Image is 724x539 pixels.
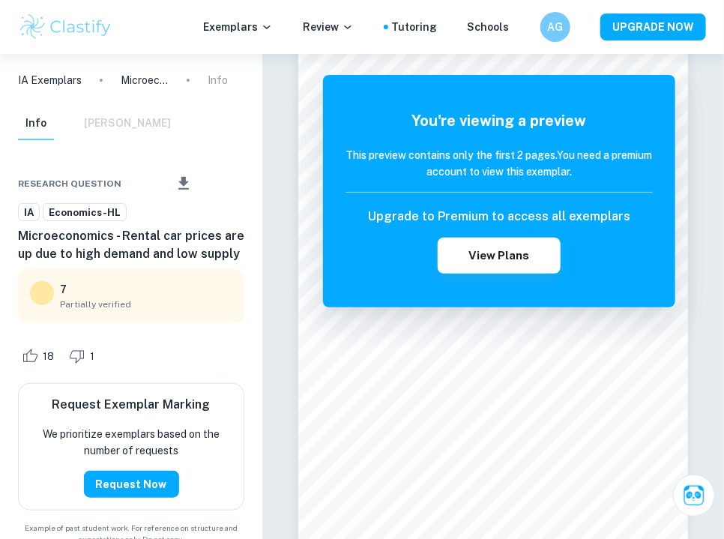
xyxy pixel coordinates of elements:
[52,396,211,414] h6: Request Exemplar Marking
[18,72,82,88] a: IA Exemplars
[43,205,126,220] span: Economics-HL
[65,344,103,368] div: Dislike
[18,344,62,368] div: Like
[303,19,354,35] p: Review
[31,426,232,459] p: We prioritize exemplars based on the number of requests
[208,72,228,88] p: Info
[18,203,40,222] a: IA
[540,12,570,42] button: AG
[600,13,706,40] button: UPGRADE NOW
[18,107,54,140] button: Info
[18,227,244,263] h6: Microeconomics - Rental car prices are up due to high demand and low supply
[19,205,39,220] span: IA
[137,175,149,193] div: Share
[60,281,67,298] p: 7
[346,109,653,132] h5: You're viewing a preview
[547,19,564,35] h6: AG
[467,19,509,35] a: Schools
[43,203,127,222] a: Economics-HL
[152,164,214,203] div: Download
[232,175,244,193] div: Report issue
[60,298,232,311] span: Partially verified
[18,177,121,190] span: Research question
[217,175,229,193] div: Bookmark
[18,12,113,42] img: Clastify logo
[438,238,561,274] button: View Plans
[521,23,528,31] button: Help and Feedback
[121,72,169,88] p: Microeconomics - Rental car prices are up due to high demand and low supply
[84,471,179,498] button: Request Now
[203,19,273,35] p: Exemplars
[346,147,653,180] h6: This preview contains only the first 2 pages. You need a premium account to view this exemplar.
[82,349,103,364] span: 1
[673,475,715,517] button: Ask Clai
[391,19,437,35] a: Tutoring
[368,208,630,226] h6: Upgrade to Premium to access all exemplars
[34,349,62,364] span: 18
